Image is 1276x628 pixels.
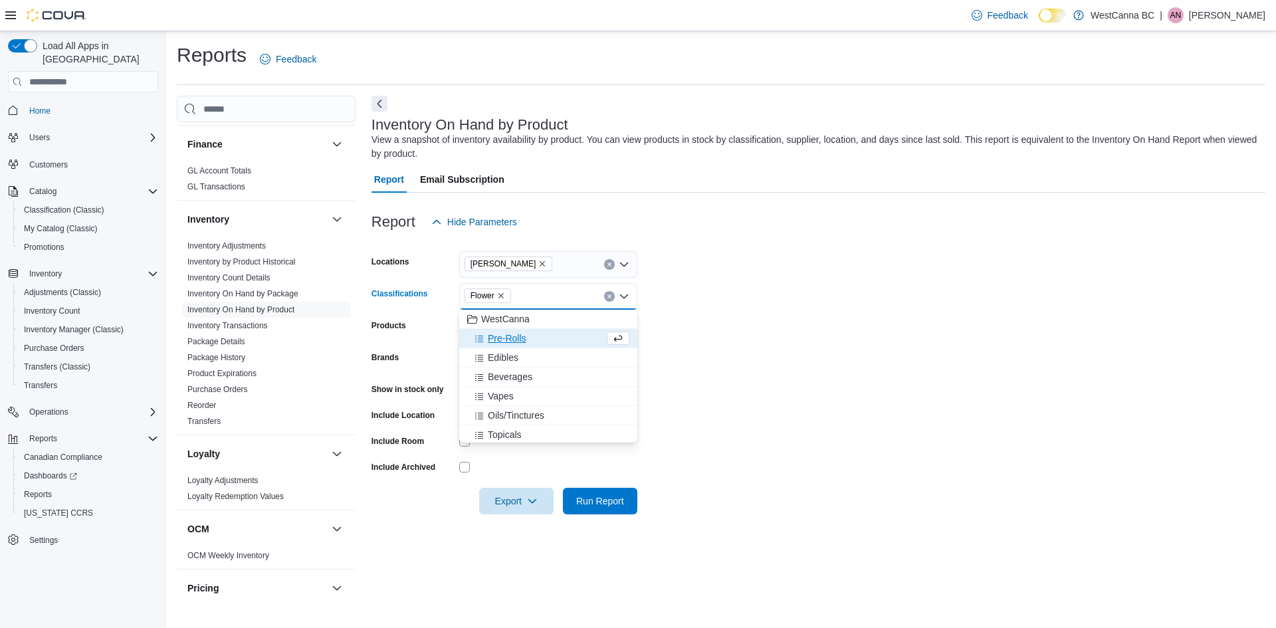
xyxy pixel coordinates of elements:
[24,130,55,146] button: Users
[3,429,163,448] button: Reports
[24,343,84,354] span: Purchase Orders
[19,486,57,502] a: Reports
[19,340,158,356] span: Purchase Orders
[187,321,268,330] a: Inventory Transactions
[372,133,1259,161] div: View a snapshot of inventory availability by product. You can view products in stock by classific...
[24,157,73,173] a: Customers
[24,102,158,118] span: Home
[24,266,67,282] button: Inventory
[563,488,637,514] button: Run Report
[488,389,514,403] span: Vapes
[420,166,504,193] span: Email Subscription
[187,492,284,501] a: Loyalty Redemption Values
[19,377,62,393] a: Transfers
[187,320,268,331] span: Inventory Transactions
[13,219,163,238] button: My Catalog (Classic)
[29,106,51,116] span: Home
[988,9,1028,22] span: Feedback
[459,425,637,445] button: Topicals
[19,505,98,521] a: [US_STATE] CCRS
[372,96,387,112] button: Next
[459,329,637,348] button: Pre-Rolls
[187,369,257,378] a: Product Expirations
[187,447,220,461] h3: Loyalty
[488,409,544,422] span: Oils/Tinctures
[187,416,221,427] span: Transfers
[459,367,637,387] button: Beverages
[481,312,530,326] span: WestCanna
[619,259,629,270] button: Open list of options
[187,417,221,426] a: Transfers
[497,292,505,300] button: Remove Flower from selection in this group
[13,302,163,320] button: Inventory Count
[29,407,68,417] span: Operations
[576,494,624,508] span: Run Report
[13,358,163,376] button: Transfers (Classic)
[187,257,296,266] a: Inventory by Product Historical
[187,138,223,151] h3: Finance
[19,449,158,465] span: Canadian Compliance
[24,306,80,316] span: Inventory Count
[19,202,110,218] a: Classification (Classic)
[3,182,163,201] button: Catalog
[24,130,158,146] span: Users
[13,283,163,302] button: Adjustments (Classic)
[29,535,58,546] span: Settings
[1039,9,1067,23] input: Dark Mode
[372,214,415,230] h3: Report
[177,472,356,510] div: Loyalty
[187,272,270,283] span: Inventory Count Details
[19,449,108,465] a: Canadian Compliance
[372,117,568,133] h3: Inventory On Hand by Product
[13,467,163,485] a: Dashboards
[465,257,553,271] span: WestCanna - Robson
[19,486,158,502] span: Reports
[187,475,259,486] span: Loyalty Adjustments
[13,201,163,219] button: Classification (Classic)
[447,215,517,229] span: Hide Parameters
[24,508,93,518] span: [US_STATE] CCRS
[187,166,251,175] a: GL Account Totals
[187,273,270,282] a: Inventory Count Details
[187,385,248,394] a: Purchase Orders
[372,410,435,421] label: Include Location
[187,447,326,461] button: Loyalty
[24,489,52,500] span: Reports
[604,259,615,270] button: Clear input
[372,320,406,331] label: Products
[1189,7,1265,23] p: [PERSON_NAME]
[187,353,245,362] a: Package History
[19,239,158,255] span: Promotions
[13,238,163,257] button: Promotions
[24,471,77,481] span: Dashboards
[3,264,163,283] button: Inventory
[19,221,103,237] a: My Catalog (Classic)
[187,550,269,561] span: OCM Weekly Inventory
[29,132,50,143] span: Users
[187,401,216,410] a: Reorder
[187,522,209,536] h3: OCM
[13,320,163,339] button: Inventory Manager (Classic)
[187,352,245,363] span: Package History
[619,291,629,302] button: Close list of options
[177,238,356,435] div: Inventory
[187,384,248,395] span: Purchase Orders
[24,404,158,420] span: Operations
[3,128,163,147] button: Users
[24,183,158,199] span: Catalog
[19,377,158,393] span: Transfers
[966,2,1033,29] a: Feedback
[187,289,298,298] a: Inventory On Hand by Package
[24,532,158,548] span: Settings
[187,368,257,379] span: Product Expirations
[372,436,424,447] label: Include Room
[1091,7,1154,23] p: WestCanna BC
[13,339,163,358] button: Purchase Orders
[187,305,294,314] a: Inventory On Hand by Product
[19,359,158,375] span: Transfers (Classic)
[19,202,158,218] span: Classification (Classic)
[187,581,219,595] h3: Pricing
[29,186,56,197] span: Catalog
